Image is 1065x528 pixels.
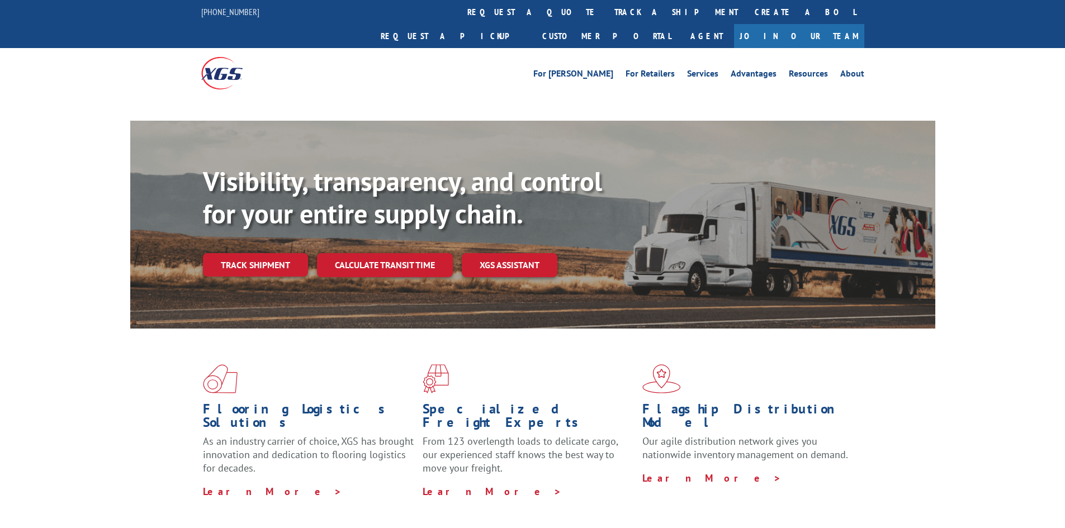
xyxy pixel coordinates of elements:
a: Resources [789,69,828,82]
a: Calculate transit time [317,253,453,277]
a: Request a pickup [372,24,534,48]
span: Our agile distribution network gives you nationwide inventory management on demand. [642,435,848,461]
a: Agent [679,24,734,48]
a: [PHONE_NUMBER] [201,6,259,17]
a: About [840,69,864,82]
a: Learn More > [642,472,782,484]
a: Join Our Team [734,24,864,48]
a: Customer Portal [534,24,679,48]
h1: Specialized Freight Experts [423,402,634,435]
p: From 123 overlength loads to delicate cargo, our experienced staff knows the best way to move you... [423,435,634,484]
a: Services [687,69,718,82]
b: Visibility, transparency, and control for your entire supply chain. [203,164,602,231]
img: xgs-icon-total-supply-chain-intelligence-red [203,364,238,393]
a: For Retailers [626,69,675,82]
a: For [PERSON_NAME] [533,69,613,82]
a: Learn More > [423,485,562,498]
img: xgs-icon-focused-on-flooring-red [423,364,449,393]
a: Track shipment [203,253,308,277]
a: XGS ASSISTANT [462,253,557,277]
a: Learn More > [203,485,342,498]
h1: Flagship Distribution Model [642,402,854,435]
img: xgs-icon-flagship-distribution-model-red [642,364,681,393]
span: As an industry carrier of choice, XGS has brought innovation and dedication to flooring logistics... [203,435,414,474]
a: Advantages [731,69,777,82]
h1: Flooring Logistics Solutions [203,402,414,435]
